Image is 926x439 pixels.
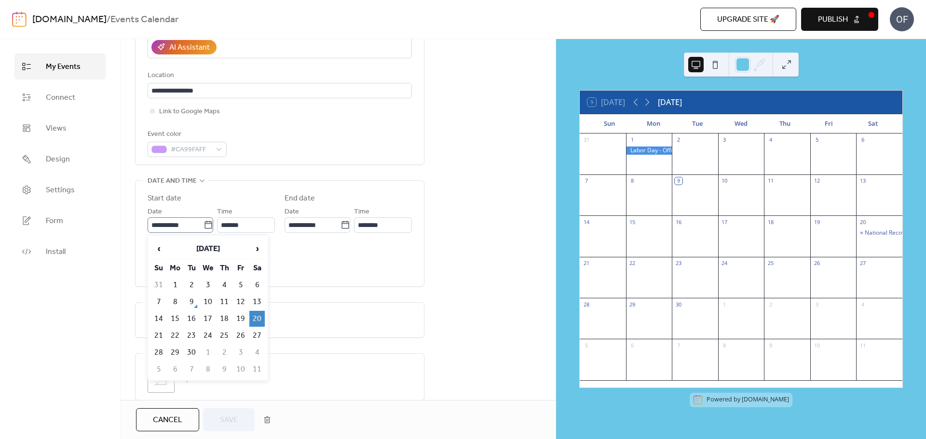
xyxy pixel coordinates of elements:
td: 29 [167,345,183,360]
div: 3 [813,301,820,308]
a: Install [14,239,106,265]
td: 23 [184,328,199,344]
th: Mo [167,260,183,276]
div: Tue [675,114,719,133]
b: / [107,11,110,29]
span: › [250,239,264,258]
div: Mon [631,114,675,133]
div: Sun [587,114,631,133]
div: 7 [675,342,682,349]
span: ‹ [151,239,166,258]
div: Sat [851,114,895,133]
td: 6 [249,277,265,293]
div: [DATE] [658,96,682,108]
span: #CA99FAFF [171,144,211,156]
a: Design [14,146,106,172]
div: 7 [583,177,590,185]
td: 31 [151,277,166,293]
span: Date and time [148,175,197,187]
td: 1 [200,345,216,360]
div: 3 [721,136,728,144]
div: 1 [721,301,728,308]
div: 19 [813,218,820,226]
td: 26 [233,328,248,344]
td: 3 [200,277,216,293]
div: 13 [859,177,866,185]
a: Views [14,115,106,141]
th: Sa [249,260,265,276]
td: 2 [217,345,232,360]
td: 11 [217,294,232,310]
div: 10 [813,342,820,349]
span: Upgrade site 🚀 [717,14,779,26]
td: 10 [200,294,216,310]
td: 24 [200,328,216,344]
td: 25 [217,328,232,344]
span: Link to Google Maps [159,106,220,118]
span: Connect [46,92,75,104]
th: We [200,260,216,276]
td: 15 [167,311,183,327]
div: AI Assistant [169,42,210,53]
td: 4 [249,345,265,360]
div: 17 [721,218,728,226]
td: 14 [151,311,166,327]
div: 8 [629,177,636,185]
div: 21 [583,260,590,267]
div: Event color [148,129,225,140]
td: 7 [184,361,199,377]
td: 18 [217,311,232,327]
div: 15 [629,218,636,226]
td: 8 [167,294,183,310]
a: Connect [14,84,106,110]
td: 7 [151,294,166,310]
div: Start date [148,193,181,204]
div: Wed [719,114,763,133]
td: 19 [233,311,248,327]
div: 5 [813,136,820,144]
img: logo [12,12,27,27]
td: 21 [151,328,166,344]
td: 17 [200,311,216,327]
td: 3 [233,345,248,360]
span: Publish [818,14,848,26]
div: 22 [629,260,636,267]
div: National Recovery Month Walk [856,229,902,237]
div: 11 [859,342,866,349]
div: 24 [721,260,728,267]
div: 2 [767,301,774,308]
th: [DATE] [167,239,248,259]
div: 30 [675,301,682,308]
div: Fri [807,114,851,133]
span: Install [46,246,66,258]
td: 5 [233,277,248,293]
td: 20 [249,311,265,327]
td: 10 [233,361,248,377]
button: AI Assistant [151,40,217,54]
th: Fr [233,260,248,276]
div: Thu [763,114,807,133]
div: 29 [629,301,636,308]
td: 6 [167,361,183,377]
div: Powered by [707,396,789,404]
div: 2 [675,136,682,144]
td: 9 [184,294,199,310]
div: 25 [767,260,774,267]
a: Cancel [136,408,199,431]
div: 1 [629,136,636,144]
span: Cancel [153,414,182,426]
div: 9 [767,342,774,349]
a: [DOMAIN_NAME] [32,11,107,29]
span: Date [285,206,299,218]
a: My Events [14,53,106,80]
td: 4 [217,277,232,293]
div: Labor Day - Office Closed [626,146,672,155]
td: 28 [151,345,166,360]
td: 1 [167,277,183,293]
span: Views [46,123,67,134]
span: Settings [46,185,75,196]
div: 5 [583,342,590,349]
a: Settings [14,177,106,203]
div: End date [285,193,315,204]
div: 4 [767,136,774,144]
